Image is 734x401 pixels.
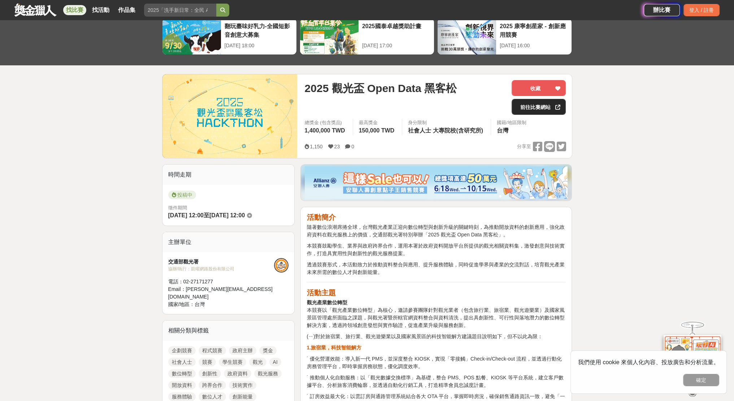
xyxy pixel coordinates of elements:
[664,335,721,383] img: d2146d9a-e6f6-4337-9592-8cefde37ba6b.png
[307,242,566,257] p: 本競賽鼓勵學生、業界與政府跨界合作，運用本署於政府資料開放平台所提供的觀光相關資料集，激發創意與技術實作，打造具實用性與創新性的觀光服務提案。
[229,346,256,355] a: 政府主辦
[115,5,138,15] a: 作品集
[224,369,251,378] a: 政府資料
[249,358,266,366] a: 觀光
[199,381,226,389] a: 跨界合作
[307,374,566,389] p: ˙ 推動個人化自動服務：以「觀光數據交換標準」為基礎，整合 PMS、POS 點餐、KIOSK 等平台系統，建立客戶數據平台、分析旅客消費輪廓，並透過自動化行銷工具，打造精準會員忠誠度計畫。
[229,381,256,389] a: 技術實作
[334,144,340,149] span: 23
[162,321,295,341] div: 相關分類與標籤
[199,369,221,378] a: 創新性
[254,369,282,378] a: 觀光服務
[162,232,295,252] div: 主辦單位
[225,22,293,38] div: 翻玩臺味好乳力-全國短影音創意大募集
[307,300,347,305] strong: 觀光產業數位轉型
[89,5,112,15] a: 找活動
[408,119,485,126] div: 身分限制
[162,74,297,158] img: Cover Image
[359,127,395,134] span: 150,000 TWD
[683,4,720,16] div: 登入 / 註冊
[497,119,526,126] div: 國籍/地區限制
[500,22,568,38] div: 2025 康寧創星家 - 創新應用競賽
[362,42,430,49] div: [DATE] 17:00
[497,127,508,134] span: 台灣
[408,127,431,134] span: 社會人士
[199,392,226,401] a: 數位人才
[304,80,457,96] span: 2025 觀光盃 Open Data 黑客松
[229,392,256,401] a: 創新能量
[517,141,531,152] span: 分享至
[311,345,361,350] strong: 旅宿業，科技智能解方
[307,223,566,239] p: 隨著數位浪潮席捲全球，台灣觀光產業正迎向數位轉型與創新升級的關鍵時刻，為推動開放資料的創新應用，強化政府資料在觀光服務上的價值，交通部觀光署特別舉辦「2025 觀光盃 Open Data 黑客松」。
[168,258,274,266] div: 交通部觀光署
[683,374,719,386] button: 確定
[307,355,566,370] p: ˙ 優化營運效能：導入新一代 PMS，並深度整合 KIOSK，實現「零接觸」Check-in/Check-out 流程，並透過行動化房務管理平台，即時掌握房務狀態，優化調度效率。
[500,42,568,49] div: [DATE] 16:00
[307,307,564,328] span: 本競賽以「觀光產業數位轉型」為核心，邀請參賽團隊針對觀光業者（包含旅行業、旅宿業、觀光遊樂業）及國家風景區管理處所面臨之課題，與觀光署暨所轄官網資料整合與資料清洗，提出具創新性、可行性與落地潛力...
[162,165,295,185] div: 時間走期
[144,4,216,17] input: 2025「洗手新日常：全民 ALL IN」洗手歌全台徵選
[168,392,196,401] a: 服務體驗
[310,144,322,149] span: 1,150
[195,301,205,307] span: 台灣
[307,333,566,340] p: (ㄧ)對於旅宿業、旅行業、觀光遊樂業以及國家風景區的科技智能解方建議題目說明如下，但不以此為限：
[199,346,226,355] a: 程式競賽
[199,358,216,366] a: 競賽
[307,345,311,350] strong: 1.
[162,18,297,55] a: 翻玩臺味好乳力-全國短影音創意大募集[DATE] 18:00
[168,278,274,286] div: 電話： 02-27171277
[259,346,277,355] a: 獎金
[300,18,434,55] a: 2025國泰卓越獎助計畫[DATE] 17:00
[512,99,566,115] a: 前往比賽網站
[307,289,335,297] strong: 活動主題
[437,18,572,55] a: 2025 康寧創星家 - 創新應用競賽[DATE] 16:00
[219,358,246,366] a: 學生競賽
[204,212,209,218] span: 至
[359,119,396,126] span: 最高獎金
[168,266,274,272] div: 協辦/執行： 凱曜網路股份有限公司
[168,286,274,301] div: Email： [PERSON_NAME][EMAIL_ADDRESS][DOMAIN_NAME]
[644,4,680,16] a: 辦比賽
[168,212,204,218] span: [DATE] 12:00
[433,127,483,134] span: 大專院校(含研究所)
[307,213,335,221] strong: 活動簡介
[512,80,566,96] button: 收藏
[362,22,430,38] div: 2025國泰卓越獎助計畫
[269,358,281,366] a: AI
[209,212,245,218] span: [DATE] 12:00
[225,42,293,49] div: [DATE] 18:00
[168,205,187,210] span: 徵件期間
[168,346,196,355] a: 企劃競賽
[351,144,354,149] span: 0
[578,359,719,365] span: 我們使用 cookie 來個人化內容、投放廣告和分析流量。
[304,127,345,134] span: 1,400,000 TWD
[307,261,566,276] p: 透過競賽形式，本活動致力於推動資料整合與應用、提升服務體驗，同時促進學界與產業的交流對話，培育觀光產業未來所需的數位人才與創新能量。
[305,166,568,199] img: dcc59076-91c0-4acb-9c6b-a1d413182f46.png
[168,191,196,199] span: 投稿中
[168,369,196,378] a: 數位轉型
[168,381,196,389] a: 開放資料
[304,119,347,126] span: 總獎金 (包含獎品)
[168,301,195,307] span: 國家/地區：
[168,358,196,366] a: 社會人士
[63,5,86,15] a: 找比賽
